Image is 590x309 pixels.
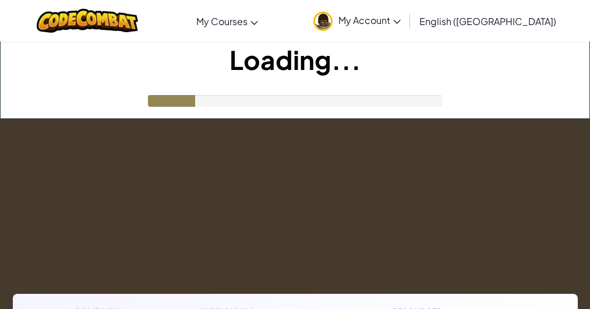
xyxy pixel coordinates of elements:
img: CodeCombat logo [37,9,139,33]
a: English ([GEOGRAPHIC_DATA]) [414,5,562,37]
a: My Account [308,2,407,39]
span: My Courses [196,15,248,27]
span: English ([GEOGRAPHIC_DATA]) [419,15,556,27]
span: My Account [338,14,401,26]
h1: Loading... [1,41,589,78]
a: My Courses [190,5,264,37]
img: avatar [313,12,333,31]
